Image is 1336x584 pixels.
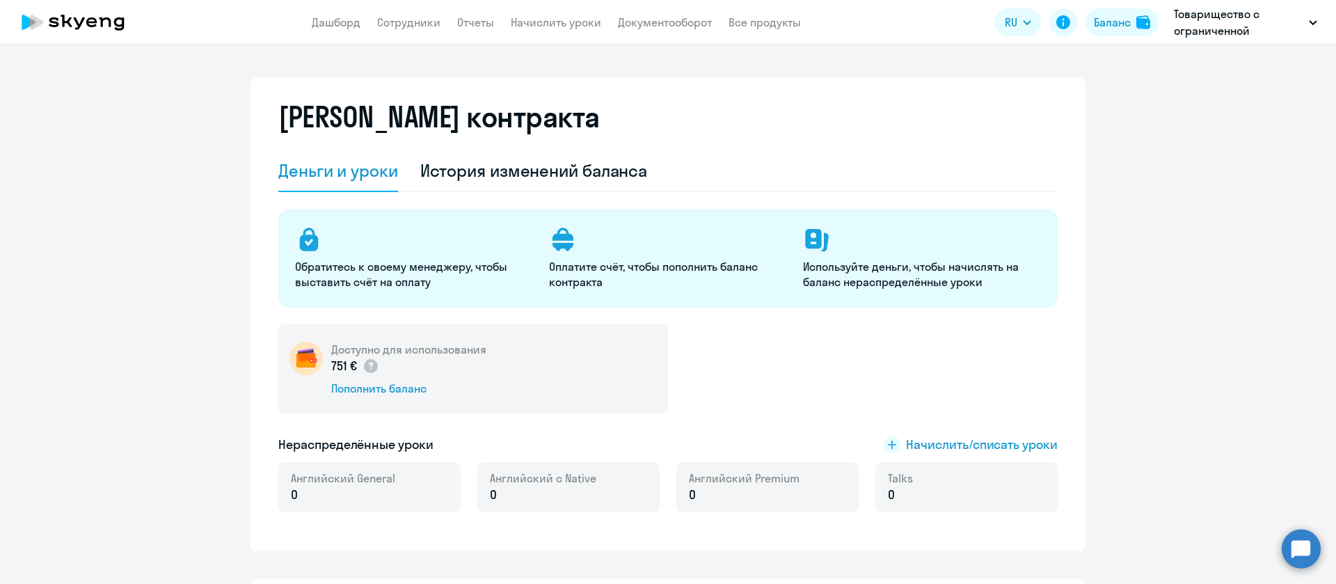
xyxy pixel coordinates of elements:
[289,342,323,375] img: wallet-circle.png
[295,259,532,290] p: Обратитесь к своему менеджеру, чтобы выставить счёт на оплату
[420,159,648,182] div: История изменений баланса
[1136,15,1150,29] img: balance
[906,436,1058,454] span: Начислить/списать уроки
[1005,14,1017,31] span: RU
[291,486,298,504] span: 0
[377,15,440,29] a: Сотрудники
[312,15,360,29] a: Дашборд
[1174,6,1303,39] p: Товарищество с ограниченной ответственностью «ITX (Айтикс)» (ТОО «ITX (Айтикс)»), Prepay
[1094,14,1131,31] div: Баланс
[618,15,712,29] a: Документооборот
[689,486,696,504] span: 0
[689,471,800,486] span: Английский Premium
[490,471,596,486] span: Английский с Native
[1085,8,1159,36] button: Балансbalance
[278,100,600,134] h2: [PERSON_NAME] контракта
[1167,6,1324,39] button: Товарищество с ограниченной ответственностью «ITX (Айтикс)» (ТОО «ITX (Айтикс)»), Prepay
[803,259,1040,290] p: Используйте деньги, чтобы начислять на баланс нераспределённые уроки
[888,486,895,504] span: 0
[888,471,913,486] span: Talks
[331,357,379,375] p: 751 €
[995,8,1041,36] button: RU
[331,342,486,357] h5: Доступно для использования
[729,15,801,29] a: Все продукты
[291,471,395,486] span: Английский General
[278,436,434,454] h5: Нераспределённые уроки
[331,381,486,396] div: Пополнить баланс
[278,159,398,182] div: Деньги и уроки
[490,486,497,504] span: 0
[549,259,786,290] p: Оплатите счёт, чтобы пополнить баланс контракта
[511,15,601,29] a: Начислить уроки
[457,15,494,29] a: Отчеты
